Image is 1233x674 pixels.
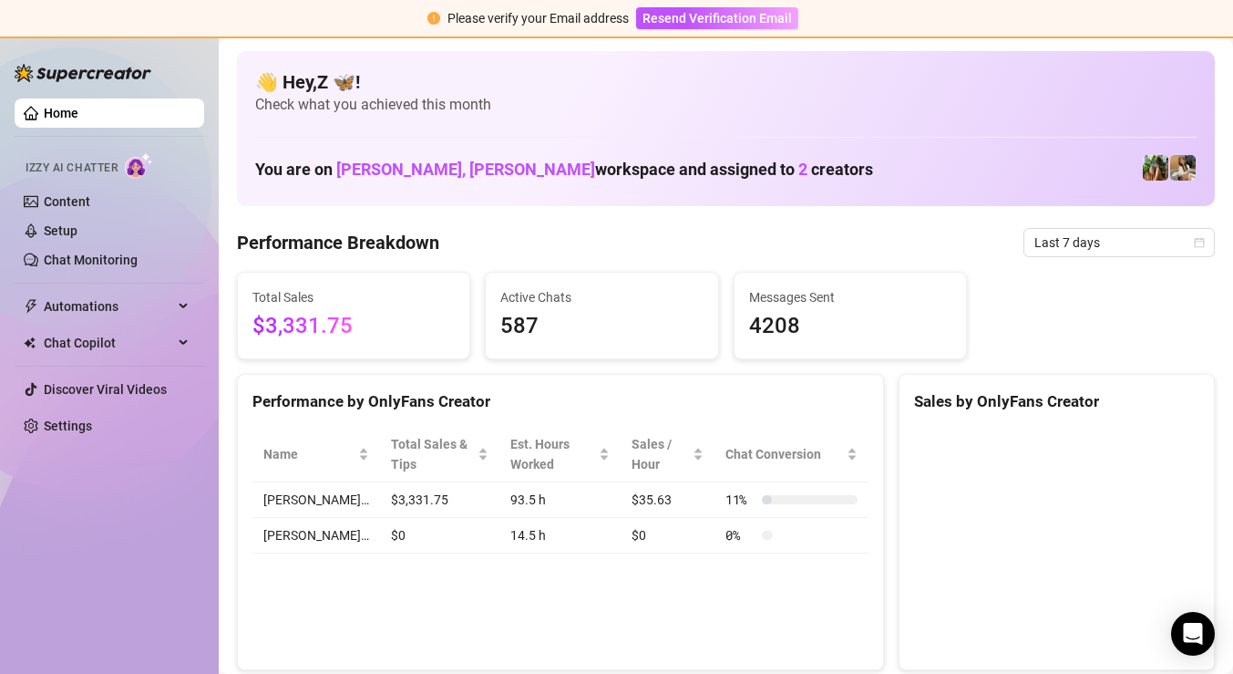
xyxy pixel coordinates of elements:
[500,309,703,344] span: 587
[380,427,499,482] th: Total Sales & Tips
[380,482,499,518] td: $3,331.75
[499,518,620,554] td: 14.5 h
[749,309,951,344] span: 4208
[621,518,714,554] td: $0
[621,482,714,518] td: $35.63
[255,69,1197,95] h4: 👋 Hey, Z 🦋 !
[798,160,807,179] span: 2
[252,518,380,554] td: [PERSON_NAME]…
[252,309,455,344] span: $3,331.75
[26,160,118,177] span: Izzy AI Chatter
[621,427,714,482] th: Sales / Hour
[510,434,594,474] div: Est. Hours Worked
[24,299,38,314] span: thunderbolt
[427,12,440,25] span: exclamation-circle
[1143,155,1168,181] img: Sabrina
[336,160,595,179] span: [PERSON_NAME], [PERSON_NAME]
[44,106,78,120] a: Home
[44,328,173,358] span: Chat Copilot
[500,287,703,307] span: Active Chats
[380,518,499,554] td: $0
[125,152,153,179] img: AI Chatter
[1194,237,1205,248] span: calendar
[255,160,873,180] h1: You are on workspace and assigned to creators
[44,223,77,238] a: Setup
[44,382,167,397] a: Discover Viral Videos
[725,444,843,464] span: Chat Conversion
[714,427,868,482] th: Chat Conversion
[255,95,1197,115] span: Check what you achieved this month
[263,444,354,464] span: Name
[632,434,689,474] span: Sales / Hour
[237,230,439,255] h4: Performance Breakdown
[252,427,380,482] th: Name
[44,292,173,321] span: Automations
[1171,612,1215,656] div: Open Intercom Messenger
[914,389,1199,414] div: Sales by OnlyFans Creator
[252,482,380,518] td: [PERSON_NAME]…
[15,64,151,82] img: logo-BBDzfeDw.svg
[447,8,629,28] div: Please verify your Email address
[44,419,92,433] a: Settings
[1034,229,1204,256] span: Last 7 days
[725,490,755,510] span: 11 %
[252,389,868,414] div: Performance by OnlyFans Creator
[642,11,792,26] span: Resend Verification Email
[499,482,620,518] td: 93.5 h
[24,337,36,349] img: Chat Copilot
[636,7,798,29] button: Resend Verification Email
[1170,155,1196,181] img: Sabrina
[725,525,755,545] span: 0 %
[44,253,138,267] a: Chat Monitoring
[44,194,90,209] a: Content
[749,287,951,307] span: Messages Sent
[391,434,474,474] span: Total Sales & Tips
[252,287,455,307] span: Total Sales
